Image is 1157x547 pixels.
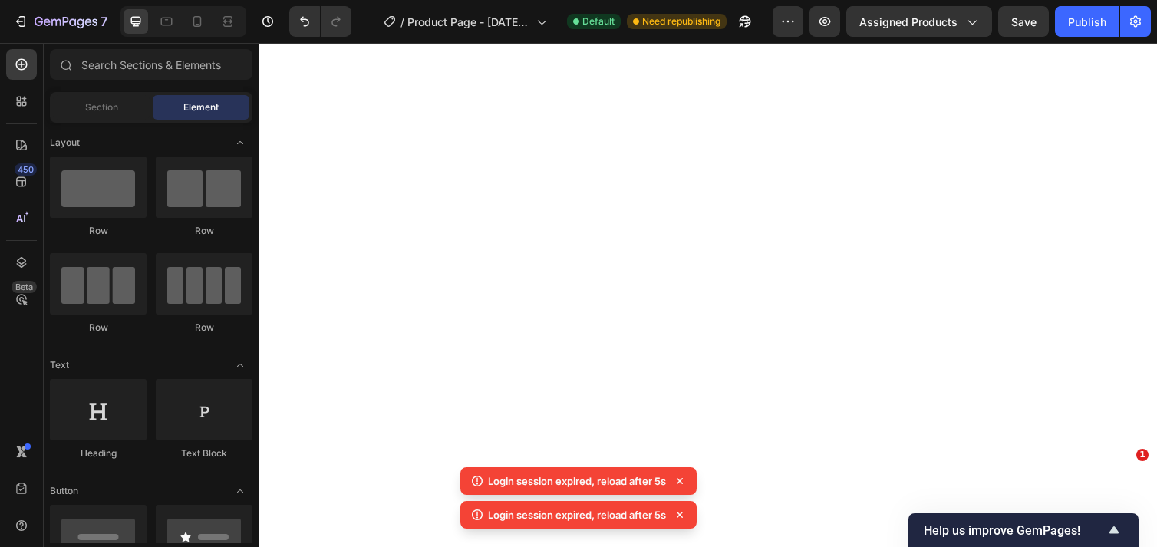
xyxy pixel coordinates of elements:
span: Save [1011,15,1037,28]
span: Toggle open [228,353,252,377]
span: Help us improve GemPages! [924,523,1105,538]
span: Section [85,101,118,114]
span: Layout [50,136,80,150]
button: Show survey - Help us improve GemPages! [924,521,1123,539]
button: 7 [6,6,114,37]
div: Beta [12,281,37,293]
p: Login session expired, reload after 5s [488,507,666,522]
div: Publish [1068,14,1106,30]
span: Product Page - [DATE] 10:17:05 [407,14,530,30]
div: 450 [15,163,37,176]
span: Element [183,101,219,114]
iframe: Intercom live chat [1105,472,1142,509]
input: Search Sections & Elements [50,49,252,80]
div: Row [156,224,252,238]
span: Assigned Products [859,14,958,30]
span: Default [582,15,615,28]
div: Row [50,321,147,334]
button: Publish [1055,6,1119,37]
div: Row [50,224,147,238]
iframe: Design area [258,43,1157,547]
p: 7 [101,12,107,31]
span: Toggle open [228,479,252,503]
span: Toggle open [228,130,252,155]
div: Heading [50,446,147,460]
span: Text [50,358,69,372]
button: Save [998,6,1049,37]
p: Login session expired, reload after 5s [488,473,666,489]
span: Button [50,484,78,498]
span: / [400,14,404,30]
span: 1 [1136,449,1149,461]
span: Need republishing [642,15,720,28]
div: Undo/Redo [289,6,351,37]
div: Text Block [156,446,252,460]
button: Assigned Products [846,6,992,37]
div: Row [156,321,252,334]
